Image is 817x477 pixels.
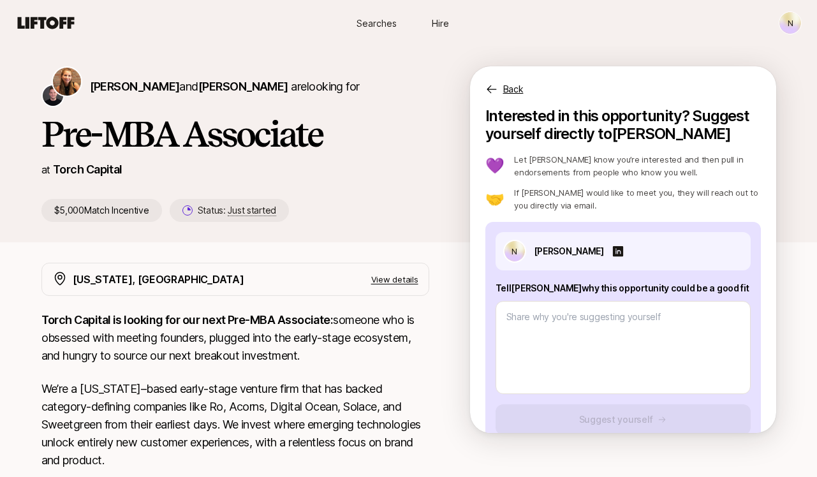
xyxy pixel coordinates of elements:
p: [US_STATE], [GEOGRAPHIC_DATA] [73,271,244,288]
p: N [512,244,517,259]
p: [PERSON_NAME] [534,244,604,259]
p: Back [503,82,524,97]
p: Status: [198,203,276,218]
button: N [779,11,802,34]
h1: Pre-MBA Associate [41,115,429,153]
a: Hire [409,11,473,35]
p: N [788,15,793,31]
p: 🤝 [485,191,504,207]
span: Searches [357,17,397,30]
a: Searches [345,11,409,35]
p: someone who is obsessed with meeting founders, plugged into the early-stage ecosystem, and hungry... [41,311,429,365]
span: Just started [228,205,276,216]
p: 💜 [485,158,504,173]
p: at [41,161,50,178]
p: $5,000 Match Incentive [41,199,162,222]
p: are looking for [90,78,360,96]
p: Interested in this opportunity? Suggest yourself directly to [PERSON_NAME] [485,107,761,143]
img: Christopher Harper [43,85,63,106]
span: Hire [432,17,449,30]
p: Tell [PERSON_NAME] why this opportunity could be a good fit [496,281,751,296]
a: Torch Capital [53,163,122,176]
p: Let [PERSON_NAME] know you’re interested and then pull in endorsements from people who know you w... [514,153,760,179]
img: Katie Reiner [53,68,81,96]
strong: Torch Capital is looking for our next Pre-MBA Associate: [41,313,334,327]
span: and [179,80,288,93]
span: [PERSON_NAME] [90,80,180,93]
p: If [PERSON_NAME] would like to meet you, they will reach out to you directly via email. [514,186,760,212]
span: [PERSON_NAME] [198,80,288,93]
p: We’re a [US_STATE]–based early-stage venture firm that has backed category-defining companies lik... [41,380,429,469]
p: View details [371,273,418,286]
